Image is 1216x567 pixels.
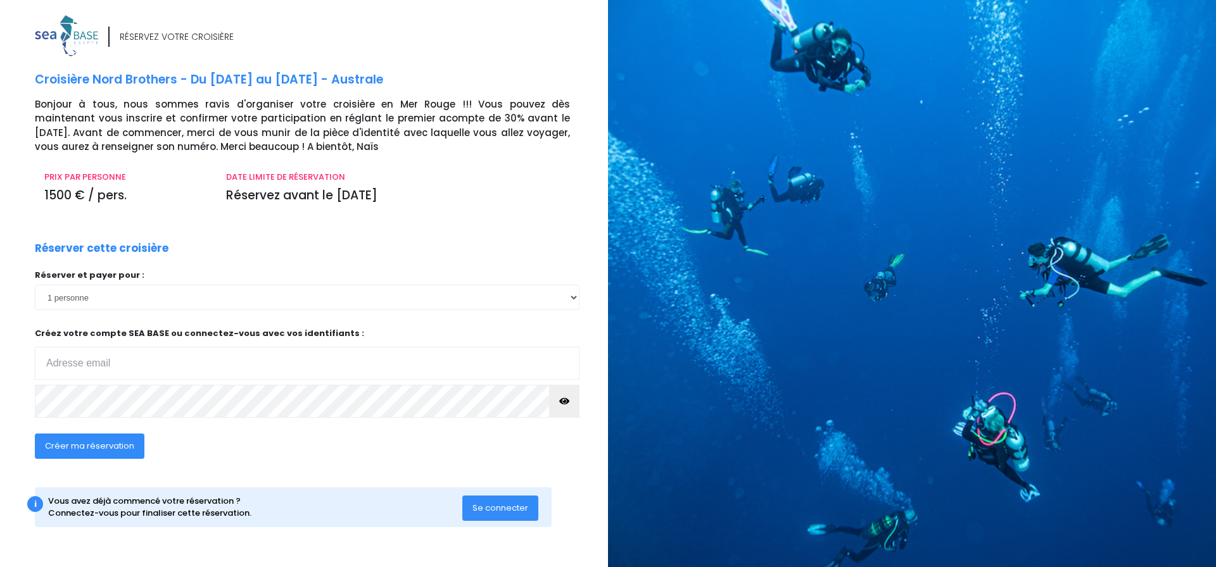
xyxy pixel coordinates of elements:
div: RÉSERVEZ VOTRE CROISIÈRE [120,30,234,44]
input: Adresse email [35,347,579,380]
p: Croisière Nord Brothers - Du [DATE] au [DATE] - Australe [35,71,598,89]
p: Réserver et payer pour : [35,269,579,282]
span: Se connecter [472,502,528,514]
img: logo_color1.png [35,15,98,56]
p: Réservez avant le [DATE] [226,187,570,205]
p: 1500 € / pers. [44,187,207,205]
p: Bonjour à tous, nous sommes ravis d'organiser votre croisière en Mer Rouge !!! Vous pouvez dès ma... [35,97,598,154]
button: Créer ma réservation [35,433,144,459]
span: Créer ma réservation [45,440,134,452]
p: PRIX PAR PERSONNE [44,171,207,184]
div: Vous avez déjà commencé votre réservation ? Connectez-vous pour finaliser cette réservation. [48,495,463,520]
p: Réserver cette croisière [35,240,168,257]
p: DATE LIMITE DE RÉSERVATION [226,171,570,184]
div: i [27,496,43,512]
button: Se connecter [462,495,538,521]
p: Créez votre compte SEA BASE ou connectez-vous avec vos identifiants : [35,327,579,380]
a: Se connecter [462,502,538,513]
